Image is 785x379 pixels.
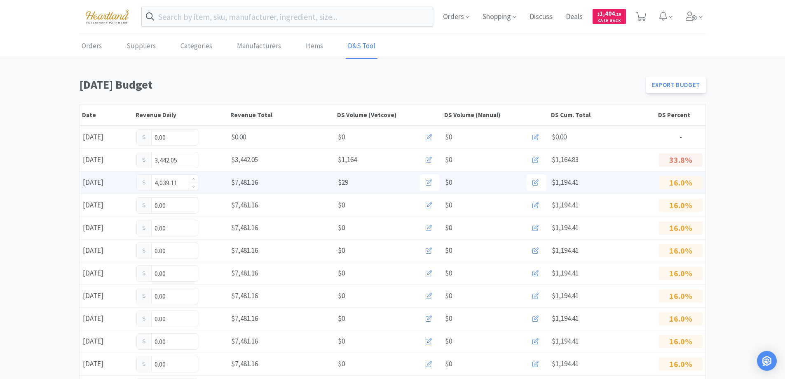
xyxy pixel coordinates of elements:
span: $0 [445,336,452,347]
span: $ [598,12,600,17]
span: $0 [445,222,452,233]
span: $0 [445,268,452,279]
input: Search by item, sku, manufacturer, ingredient, size... [142,7,433,26]
div: DS Percent [658,111,703,119]
span: Decrease Value [189,183,198,191]
span: $0 [338,200,345,211]
span: $0 [338,358,345,370]
a: Items [304,34,325,59]
span: $7,481.16 [231,337,258,346]
div: [DATE] [80,219,134,236]
i: icon: down [192,185,195,188]
span: $0 [445,177,452,188]
div: [DATE] [80,287,134,304]
span: $0 [445,154,452,165]
span: $1,164 [338,154,357,165]
span: . 20 [615,12,621,17]
span: $0.00 [231,132,246,141]
p: 16.0% [659,199,703,212]
span: $1,194.41 [552,268,579,278]
h1: [DATE] Budget [80,75,641,94]
div: [DATE] [80,333,134,350]
span: $1,194.41 [552,223,579,232]
div: Open Intercom Messenger [757,351,777,371]
div: Date [82,111,131,119]
span: $1,194.41 [552,178,579,187]
i: icon: up [192,178,195,181]
span: $0 [445,245,452,256]
span: $0 [338,268,345,279]
p: 16.0% [659,335,703,348]
span: $29 [338,177,348,188]
p: 16.0% [659,221,703,235]
a: D&S Tool [346,34,377,59]
span: $7,481.16 [231,314,258,323]
span: Increase Value [189,175,198,183]
span: $1,194.41 [552,359,579,368]
p: 16.0% [659,267,703,280]
span: $1,194.41 [552,314,579,323]
span: $0.00 [552,132,567,141]
span: $1,164.83 [552,155,579,164]
div: Revenue Total [230,111,333,119]
span: $1,194.41 [552,337,579,346]
p: 16.0% [659,176,703,189]
span: $0 [445,200,452,211]
span: $1,194.41 [552,246,579,255]
div: [DATE] [80,355,134,372]
span: $0 [338,222,345,233]
span: $0 [445,290,452,301]
img: cad7bdf275c640399d9c6e0c56f98fd2_10.png [80,5,135,28]
div: [DATE] [80,310,134,327]
span: $7,481.16 [231,246,258,255]
div: [DATE] [80,265,134,282]
div: [DATE] [80,174,134,191]
span: $0 [338,132,345,143]
span: $0 [338,245,345,256]
span: $7,481.16 [231,223,258,232]
span: $7,481.16 [231,359,258,368]
div: Revenue Daily [136,111,226,119]
div: [DATE] [80,151,134,168]
p: 16.0% [659,358,703,371]
p: - [659,132,703,143]
span: $7,481.16 [231,200,258,210]
div: [DATE] [80,242,134,259]
a: Categories [178,34,214,59]
a: Manufacturers [235,34,283,59]
span: $3,442.05 [231,155,258,164]
div: [DATE] [80,129,134,146]
span: $0 [445,313,452,324]
span: $0 [445,358,452,370]
a: Orders [80,34,104,59]
span: $0 [338,313,345,324]
div: DS Volume (Vetcove) [337,111,440,119]
a: Deals [562,13,586,21]
a: Export Budget [646,77,706,93]
span: $0 [338,336,345,347]
p: 16.0% [659,290,703,303]
p: 33.8% [659,153,703,167]
div: DS Volume (Manual) [444,111,547,119]
p: 16.0% [659,244,703,257]
div: [DATE] [80,197,134,214]
span: 1,404 [598,9,621,17]
a: $1,404.20Cash Back [593,5,626,28]
a: Discuss [526,13,556,21]
span: $1,194.41 [552,291,579,300]
span: $7,481.16 [231,178,258,187]
span: Cash Back [598,19,621,24]
span: $0 [338,290,345,301]
a: Suppliers [124,34,158,59]
span: $7,481.16 [231,291,258,300]
span: $1,194.41 [552,200,579,210]
span: $0 [445,132,452,143]
div: DS Cum. Total [551,111,654,119]
span: $7,481.16 [231,268,258,278]
p: 16.0% [659,312,703,325]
